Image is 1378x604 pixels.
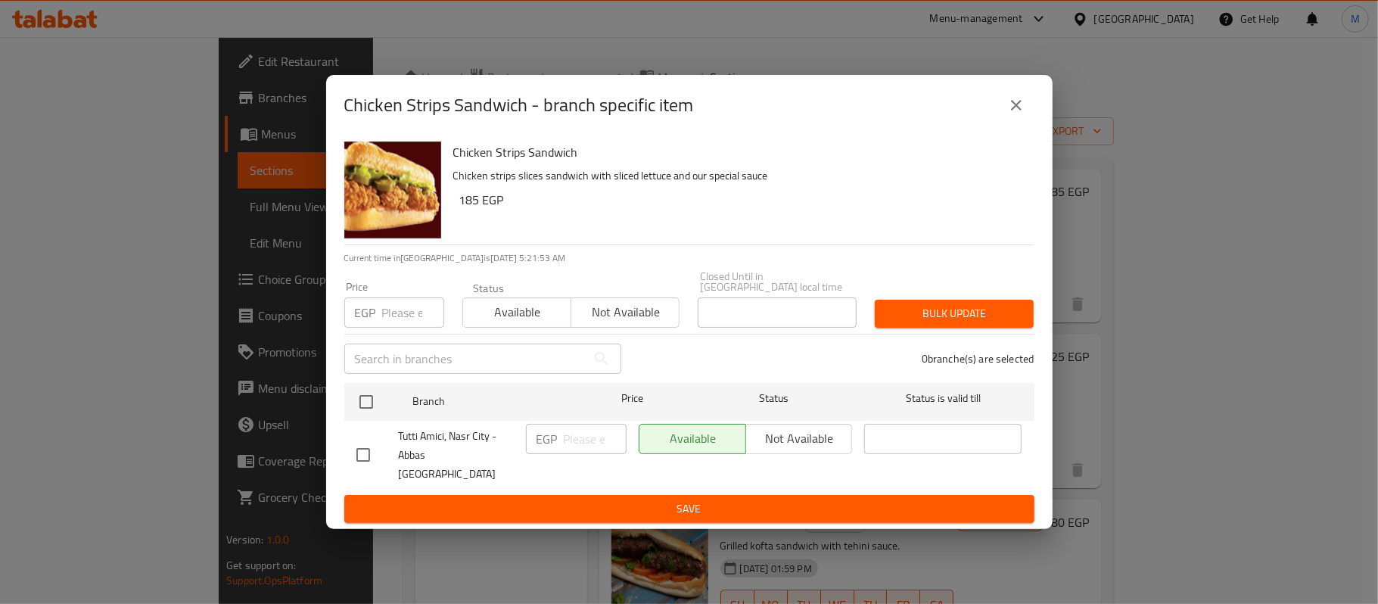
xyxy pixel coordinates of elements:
p: 0 branche(s) are selected [922,351,1034,366]
h6: 185 EGP [459,189,1022,210]
span: Not available [577,301,673,323]
button: Save [344,495,1034,523]
span: Status is valid till [864,389,1022,408]
span: Tutti Amici, Nasr City - Abbas [GEOGRAPHIC_DATA] [399,427,514,484]
h6: Chicken Strips Sandwich [453,142,1022,163]
button: close [998,87,1034,123]
span: Status [695,389,852,408]
p: Current time in [GEOGRAPHIC_DATA] is [DATE] 5:21:53 AM [344,251,1034,265]
input: Please enter price [564,424,627,454]
span: Save [356,500,1022,518]
span: Bulk update [887,304,1022,323]
button: Bulk update [875,300,1034,328]
p: EGP [355,304,376,322]
button: Not available [571,297,680,328]
button: Available [462,297,571,328]
p: EGP [537,430,558,448]
input: Search in branches [344,344,586,374]
input: Please enter price [382,297,444,328]
span: Branch [412,392,570,411]
span: Available [469,301,565,323]
img: Chicken Strips Sandwich [344,142,441,238]
h2: Chicken Strips Sandwich - branch specific item [344,93,694,117]
span: Price [582,389,683,408]
p: Chicken strips slices sandwich with sliced lettuce and our special sauce [453,167,1022,185]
